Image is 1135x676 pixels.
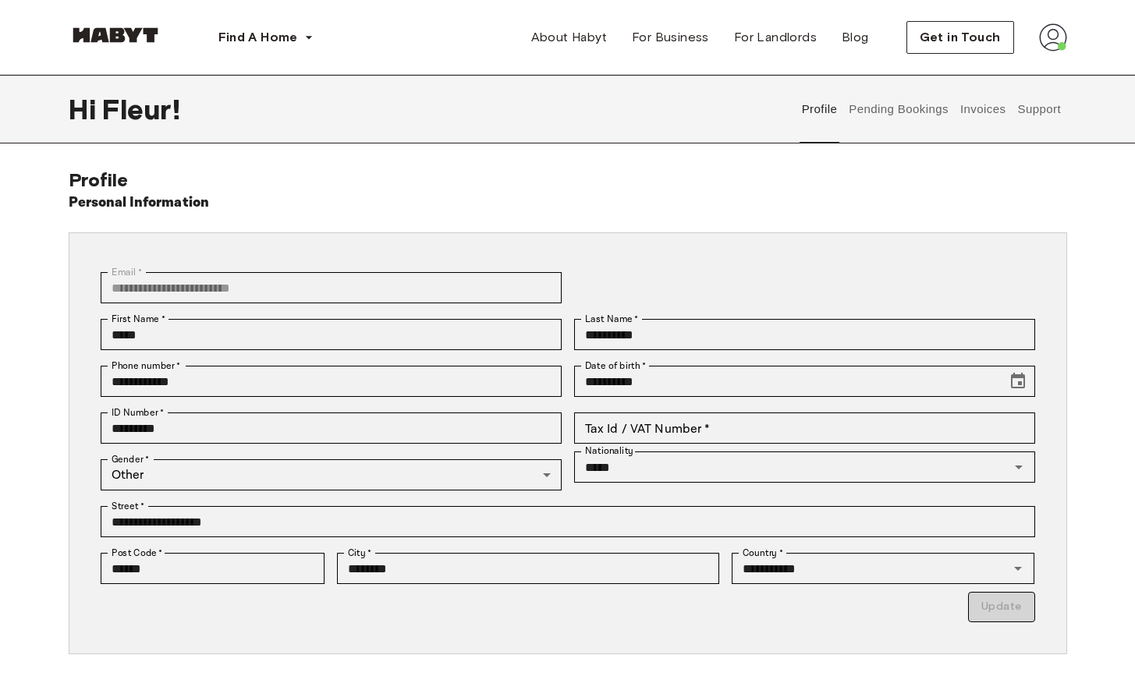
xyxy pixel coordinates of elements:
span: Blog [842,28,869,47]
button: Choose date, selected date is Feb 27, 2007 [1002,366,1034,397]
label: Gender [112,452,149,466]
a: For Landlords [722,22,829,53]
h6: Personal Information [69,192,210,214]
label: Last Name [585,312,639,326]
label: Date of birth [585,359,646,373]
img: avatar [1039,23,1067,51]
label: First Name [112,312,165,326]
label: City [348,546,372,560]
button: Find A Home [206,22,326,53]
label: Country [743,546,783,560]
span: Profile [69,168,129,191]
button: Get in Touch [906,21,1014,54]
span: About Habyt [531,28,607,47]
a: Blog [829,22,881,53]
button: Profile [800,75,839,143]
div: user profile tabs [796,75,1066,143]
button: Support [1016,75,1063,143]
label: ID Number [112,405,164,419]
img: Habyt [69,27,162,43]
a: About Habyt [519,22,619,53]
button: Pending Bookings [847,75,951,143]
div: You can't change your email address at the moment. Please reach out to customer support in case y... [101,272,562,303]
span: Hi [69,93,102,126]
label: Nationality [585,444,633,458]
label: Post Code [112,546,163,560]
label: Email [112,265,142,279]
label: Phone number [112,359,181,373]
button: Invoices [958,75,1007,143]
span: Get in Touch [920,28,1001,47]
span: For Landlords [734,28,817,47]
span: For Business [632,28,709,47]
button: Open [1007,557,1029,579]
a: For Business [619,22,722,53]
button: Open [1008,456,1030,478]
span: Find A Home [218,28,298,47]
span: Fleur ! [102,93,180,126]
label: Street [112,499,144,513]
div: Other [101,459,562,490]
